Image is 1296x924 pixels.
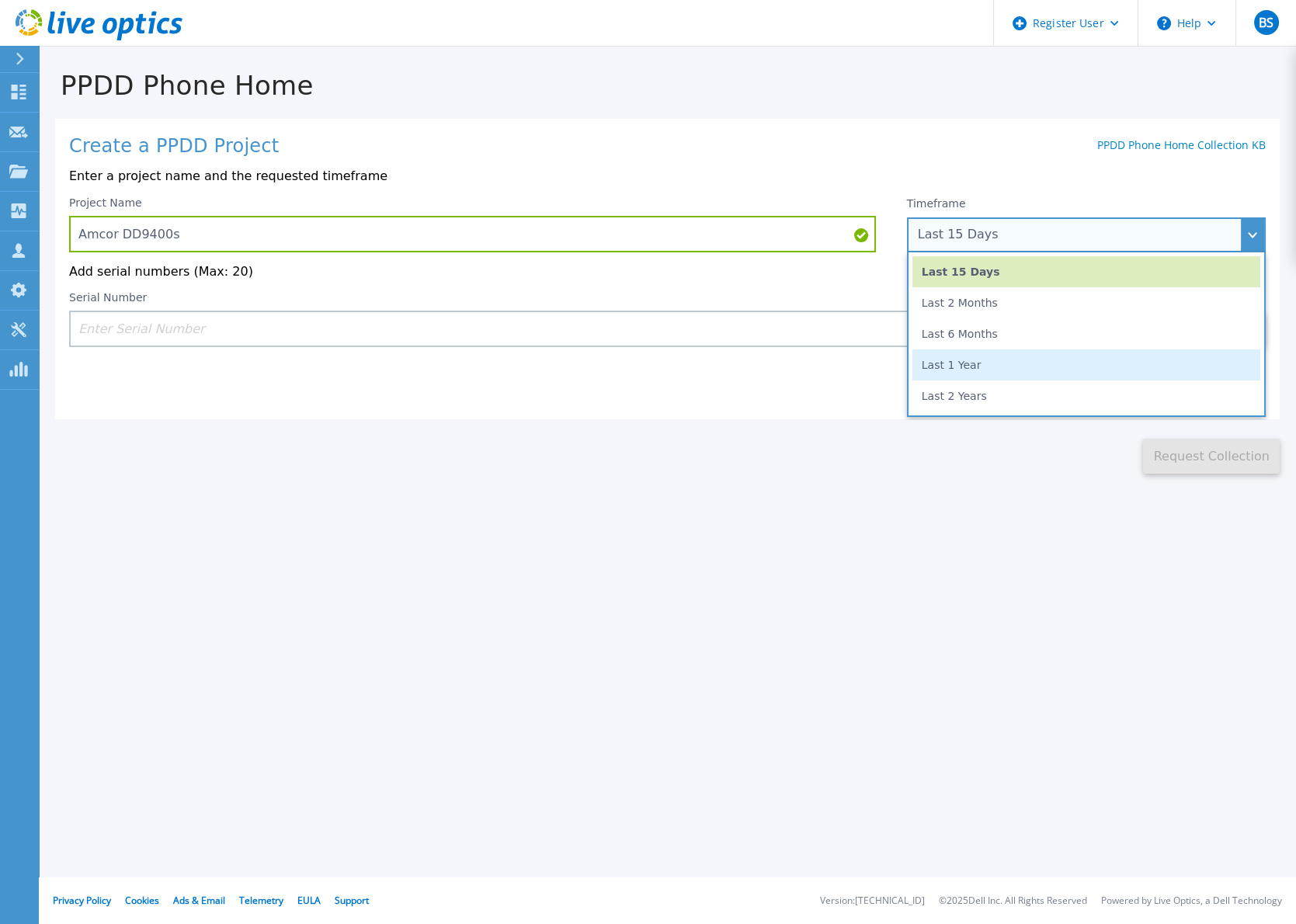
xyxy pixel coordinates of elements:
[912,287,1260,318] li: Last 2 Months
[939,896,1087,906] li: © 2025 Dell Inc. All Rights Reserved
[918,228,1238,241] div: Last 15 Days
[125,894,159,907] a: Cookies
[912,318,1260,349] li: Last 6 Months
[69,292,147,303] label: Serial Number
[69,265,1266,279] p: Add serial numbers (Max: 20)
[69,216,876,252] input: Enter Project Name
[39,71,1296,101] h1: PPDD Phone Home
[820,896,925,906] li: Version: [TECHNICAL_ID]
[69,197,142,208] label: Project Name
[912,380,1260,412] li: Last 2 Years
[912,256,1260,287] li: Last 15 Days
[53,894,111,907] a: Privacy Policy
[69,311,1104,347] input: Enter Serial Number
[907,197,966,210] label: Timeframe
[173,894,225,907] a: Ads & Email
[1101,896,1282,906] li: Powered by Live Optics, a Dell Technology
[1143,439,1280,474] button: Request Collection
[335,894,369,907] a: Support
[69,136,279,158] h1: Create a PPDD Project
[912,349,1260,380] li: Last 1 Year
[69,169,1266,183] p: Enter a project name and the requested timeframe
[239,894,283,907] a: Telemetry
[297,894,321,907] a: EULA
[1097,137,1266,152] a: PPDD Phone Home Collection KB
[1259,16,1273,29] span: BS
